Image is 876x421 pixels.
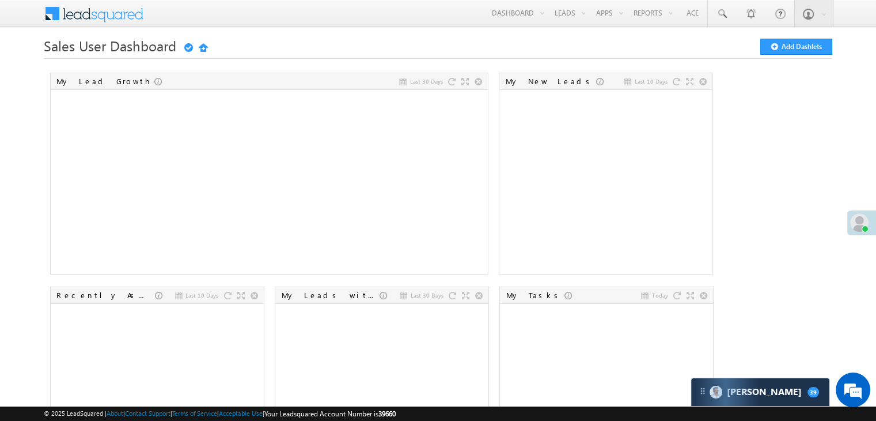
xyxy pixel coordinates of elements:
[410,290,443,300] span: Last 30 Days
[378,409,396,418] span: 39660
[125,409,170,417] a: Contact Support
[264,409,396,418] span: Your Leadsquared Account Number is
[634,76,667,87] span: Last 10 Days
[60,61,194,76] div: Chat with us now
[691,378,830,407] div: carter-dragCarter[PERSON_NAME]39
[807,387,819,397] span: 39
[185,290,218,300] span: Last 10 Days
[281,290,380,300] div: My Leads with Stage Change
[651,290,668,300] span: Today
[409,76,442,87] span: Last 30 Days
[56,290,155,300] div: Recently Assigned Leads
[15,107,210,321] textarea: Type your message and hit 'Enter'
[44,36,176,55] span: Sales User Dashboard
[219,409,263,417] a: Acceptable Use
[157,331,209,347] em: Start Chat
[20,61,48,76] img: d_60004797649_company_0_60004797649
[505,76,596,87] div: My New Leads
[189,6,217,33] div: Minimize live chat window
[172,409,217,417] a: Terms of Service
[56,76,154,87] div: My Lead Growth
[506,290,564,300] div: My Tasks
[760,39,832,55] button: Add Dashlets
[44,408,396,419] span: © 2025 LeadSquared | | | | |
[107,409,123,417] a: About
